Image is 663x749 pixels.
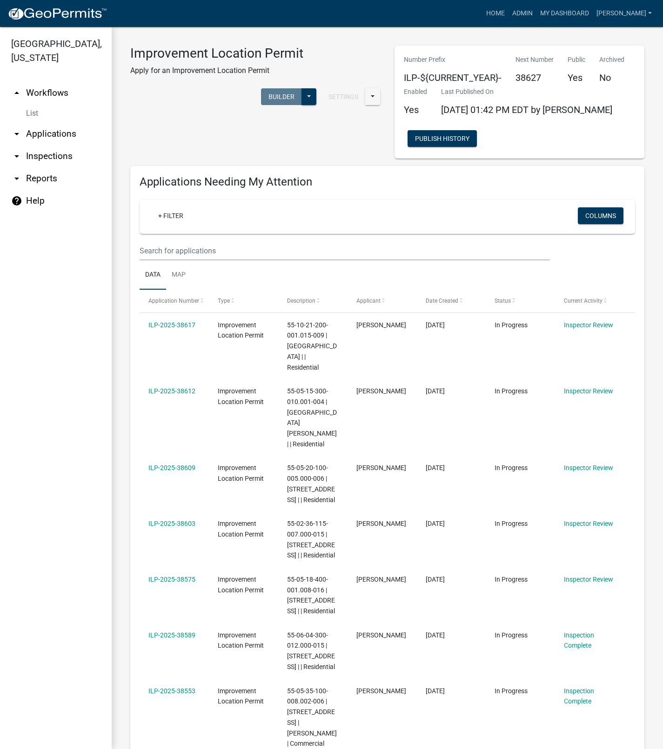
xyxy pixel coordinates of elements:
span: 55-05-20-100-005.000-006 | 1448 W BEECH GROVE LN | | Residential [287,464,335,503]
a: ILP-2025-38617 [148,321,195,329]
button: Columns [578,207,623,224]
i: arrow_drop_down [11,173,22,184]
a: Data [140,260,166,290]
a: ILP-2025-38589 [148,631,195,639]
span: Type [218,298,230,304]
a: Inspector Review [564,387,613,395]
span: In Progress [495,576,528,583]
span: Description [287,298,315,304]
button: Publish History [408,130,477,147]
span: In Progress [495,687,528,695]
span: 09/11/2025 [426,387,445,395]
span: 08/21/2025 [426,576,445,583]
i: arrow_drop_down [11,151,22,162]
a: Map [166,260,191,290]
span: 09/15/2025 [426,321,445,329]
span: In Progress [495,520,528,527]
h5: No [599,72,624,83]
a: ILP-2025-38612 [148,387,195,395]
h5: Yes [568,72,585,83]
span: Improvement Location Permit [218,387,264,405]
a: ILP-2025-38603 [148,520,195,527]
a: ILP-2025-38575 [148,576,195,583]
span: Applicant [356,298,381,304]
span: 55-10-21-200-001.015-009 | 2534 FIRE STATION RD | | Residential [287,321,337,371]
datatable-header-cell: Type [209,290,278,312]
a: Inspection Complete [564,631,594,650]
span: Terry Smith [356,576,406,583]
a: ILP-2025-38553 [148,687,195,695]
i: arrow_drop_up [11,87,22,99]
p: Public [568,55,585,65]
wm-modal-confirm: Workflow Publish History [408,136,477,143]
a: Inspector Review [564,321,613,329]
input: Search for applications [140,241,550,260]
span: 55-02-36-115-007.000-015 | 8691 E LANDERSDALE RD | | Residential [287,520,335,559]
span: Application Number [148,298,199,304]
span: Kathy R Walls [356,464,406,471]
span: Current Activity [564,298,603,304]
button: Builder [261,88,302,105]
p: Archived [599,55,624,65]
span: In Progress [495,464,528,471]
datatable-header-cell: Description [278,290,348,312]
span: Amanda Brooks [356,520,406,527]
span: 55-05-35-100-008.002-006 | 6801 S R 67 NORTH | Jason Bosaw | Commercial [287,687,337,748]
p: Apply for an Improvement Location Permit [130,65,303,76]
h5: Yes [404,104,427,115]
span: Date Created [426,298,458,304]
a: Inspector Review [564,464,613,471]
span: Jason [356,687,406,695]
a: Admin [509,5,536,22]
span: Matthew Clark [356,631,406,639]
i: help [11,195,22,206]
i: arrow_drop_down [11,128,22,139]
span: Improvement Location Permit [218,576,264,594]
span: 08/25/2025 [426,520,445,527]
span: Improvement Location Permit [218,464,264,482]
p: Number Prefix [404,55,502,65]
p: Next Number [516,55,554,65]
span: [DATE] 01:42 PM EDT by [PERSON_NAME] [441,104,612,115]
span: In Progress [495,631,528,639]
datatable-header-cell: Application Number [140,290,209,312]
span: Improvement Location Permit [218,631,264,650]
datatable-header-cell: Applicant [348,290,417,312]
h5: ILP-${CURRENT_YEAR}- [404,72,502,83]
datatable-header-cell: Current Activity [555,290,624,312]
datatable-header-cell: Date Created [416,290,486,312]
h4: Applications Needing My Attention [140,175,635,189]
h3: Improvement Location Permit [130,46,303,61]
button: Settings [321,88,366,105]
a: Home [482,5,509,22]
span: 08/11/2025 [426,631,445,639]
datatable-header-cell: Status [486,290,555,312]
a: Inspection Complete [564,687,594,705]
a: Inspector Review [564,576,613,583]
span: 55-06-04-300-012.000-015 | 11200 N KITCHEN RD | | Residential [287,631,335,670]
span: 55-05-15-300-010.001-004 | N ROMINE RD | | Residential [287,387,337,448]
span: Improvement Location Permit [218,520,264,538]
a: [PERSON_NAME] [593,5,656,22]
a: + Filter [151,207,191,224]
span: Improvement Location Permit [218,321,264,339]
span: In Progress [495,321,528,329]
span: John Hutslar [356,321,406,329]
a: ILP-2025-38609 [148,464,195,471]
span: Tiffany Inglert [356,387,406,395]
a: Inspector Review [564,520,613,527]
a: My Dashboard [536,5,593,22]
span: Status [495,298,511,304]
span: 09/09/2025 [426,464,445,471]
p: Last Published On [441,87,612,97]
span: In Progress [495,387,528,395]
h5: 38627 [516,72,554,83]
span: Improvement Location Permit [218,687,264,705]
p: Enabled [404,87,427,97]
span: 08/08/2025 [426,687,445,695]
span: 55-05-18-400-001.008-016 | 9301 N OAK CREEK DR | | Residential [287,576,335,615]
